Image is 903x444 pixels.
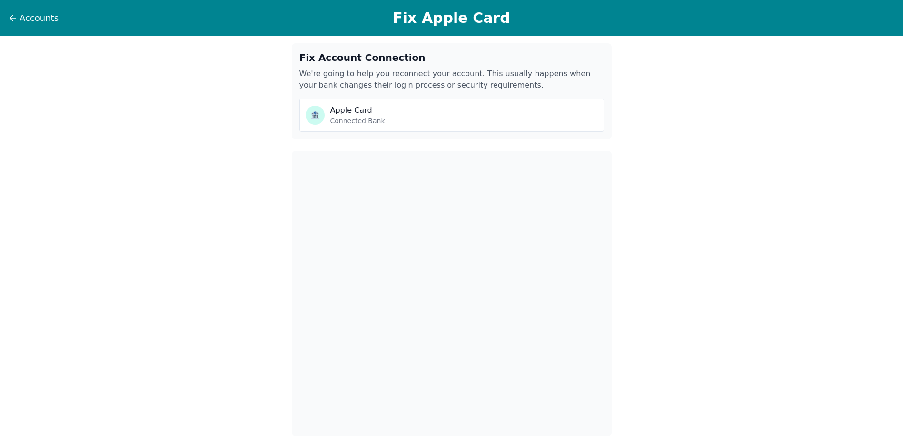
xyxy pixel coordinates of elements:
iframe: MX Connect Widget [292,151,612,436]
span: Accounts [20,11,59,25]
h2: Fix Account Connection [299,51,604,64]
div: Connected Bank [330,116,385,126]
p: We're going to help you reconnect your account. This usually happens when your bank changes their... [299,68,604,91]
button: Accounts [8,11,59,25]
div: Apple Card [330,105,385,116]
h1: Fix Apple Card [59,10,844,27]
span: 🏦 [310,109,320,121]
